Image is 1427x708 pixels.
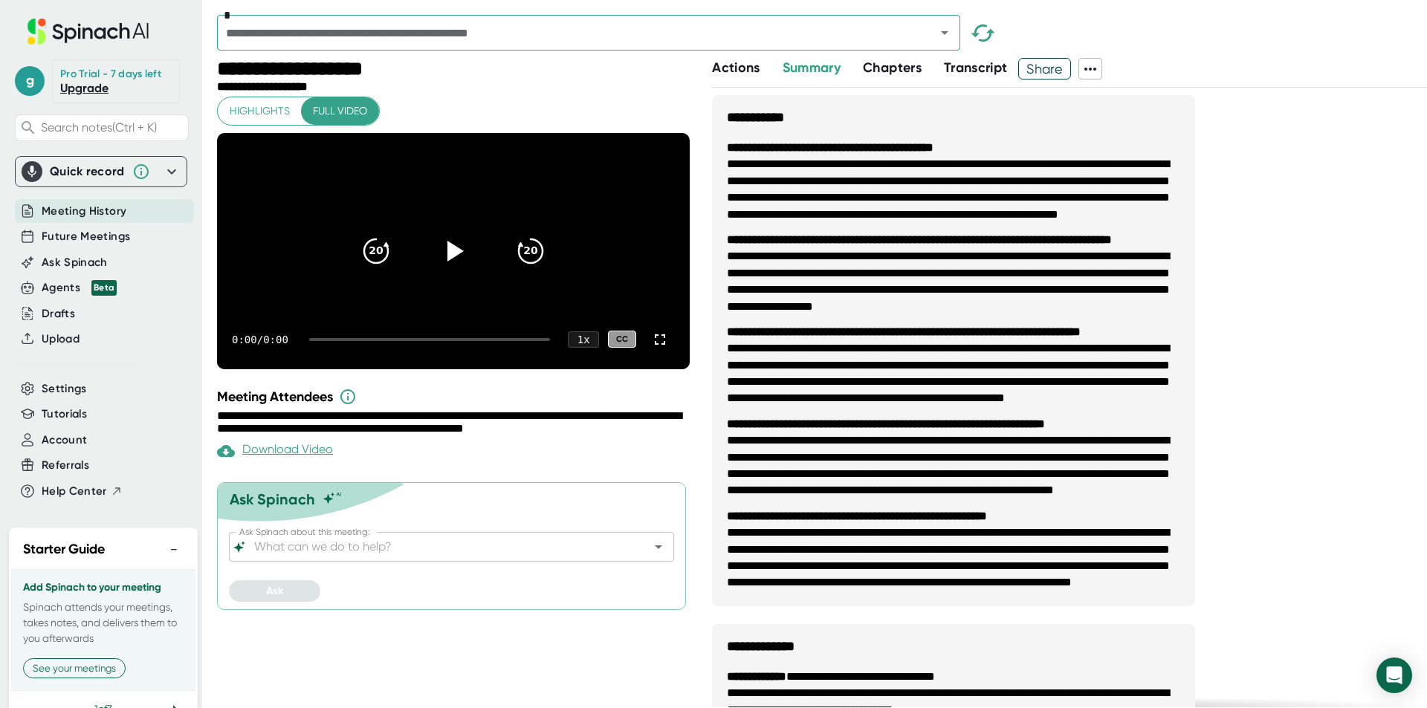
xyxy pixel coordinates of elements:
[783,58,841,78] button: Summary
[42,380,87,397] button: Settings
[22,157,181,186] div: Quick record
[944,59,1008,76] span: Transcript
[50,164,125,179] div: Quick record
[42,432,87,449] button: Account
[230,102,290,120] span: Highlights
[217,442,333,460] div: Paid feature
[608,331,636,348] div: CC
[42,483,123,500] button: Help Center
[164,539,184,560] button: −
[23,582,184,594] h3: Add Spinach to your meeting
[42,228,130,245] button: Future Meetings
[42,254,108,271] button: Ask Spinach
[42,483,107,500] span: Help Center
[863,59,922,76] span: Chapters
[863,58,922,78] button: Chapters
[42,203,126,220] button: Meeting History
[41,120,157,134] span: Search notes (Ctrl + K)
[217,388,693,406] div: Meeting Attendees
[23,600,184,646] p: Spinach attends your meetings, takes notes, and delivers them to you afterwards
[23,658,126,678] button: See your meetings
[232,334,291,345] div: 0:00 / 0:00
[568,331,599,348] div: 1 x
[313,102,367,120] span: Full video
[42,279,117,296] button: Agents Beta
[42,305,75,322] button: Drafts
[301,97,379,125] button: Full video
[648,536,669,557] button: Open
[1018,58,1071,79] button: Share
[60,68,161,81] div: Pro Trial - 7 days left
[218,97,302,125] button: Highlights
[712,59,760,76] span: Actions
[230,490,315,508] div: Ask Spinach
[229,580,320,602] button: Ask
[944,58,1008,78] button: Transcript
[934,22,955,43] button: Open
[91,280,117,296] div: Beta
[23,539,105,559] h2: Starter Guide
[1376,657,1412,693] div: Open Intercom Messenger
[783,59,841,76] span: Summary
[60,81,109,95] a: Upgrade
[42,457,89,474] button: Referrals
[1019,56,1070,82] span: Share
[42,331,80,348] button: Upload
[15,66,45,96] span: g
[42,406,87,423] button: Tutorials
[712,58,760,78] button: Actions
[42,279,117,296] div: Agents
[251,536,626,557] input: What can we do to help?
[266,585,283,597] span: Ask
